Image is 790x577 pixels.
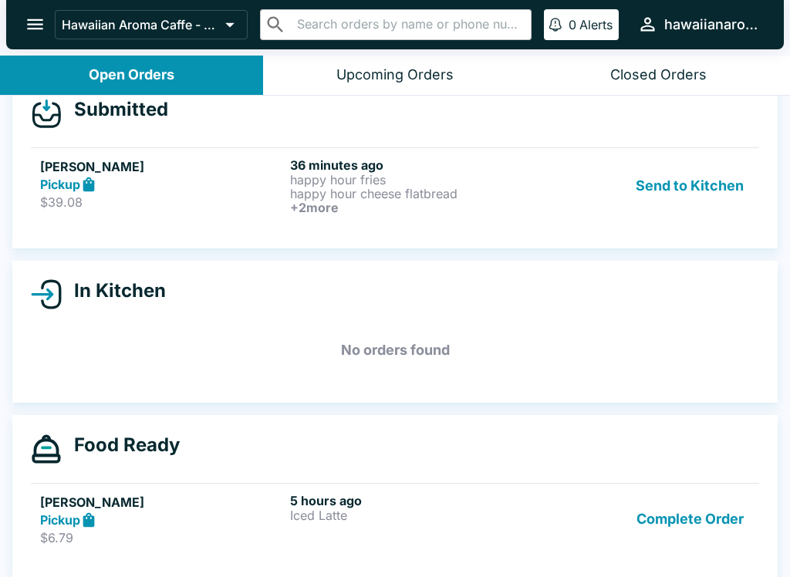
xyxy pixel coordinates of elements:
[40,493,284,511] h5: [PERSON_NAME]
[40,512,80,528] strong: Pickup
[31,322,759,378] h5: No orders found
[40,157,284,176] h5: [PERSON_NAME]
[40,177,80,192] strong: Pickup
[664,15,759,34] div: hawaiianaromacaffe
[292,14,525,35] input: Search orders by name or phone number
[290,201,534,214] h6: + 2 more
[336,66,454,84] div: Upcoming Orders
[290,157,534,173] h6: 36 minutes ago
[610,66,707,84] div: Closed Orders
[290,493,534,508] h6: 5 hours ago
[62,17,219,32] p: Hawaiian Aroma Caffe - Waikiki Beachcomber
[290,187,534,201] p: happy hour cheese flatbread
[15,5,55,44] button: open drawer
[31,147,759,224] a: [PERSON_NAME]Pickup$39.0836 minutes agohappy hour frieshappy hour cheese flatbread+2moreSend to K...
[290,508,534,522] p: Iced Latte
[40,530,284,545] p: $6.79
[290,173,534,187] p: happy hour fries
[630,493,750,546] button: Complete Order
[579,17,613,32] p: Alerts
[89,66,174,84] div: Open Orders
[62,434,180,457] h4: Food Ready
[40,194,284,210] p: $39.08
[569,17,576,32] p: 0
[631,8,765,41] button: hawaiianaromacaffe
[62,279,166,302] h4: In Kitchen
[55,10,248,39] button: Hawaiian Aroma Caffe - Waikiki Beachcomber
[630,157,750,214] button: Send to Kitchen
[31,483,759,555] a: [PERSON_NAME]Pickup$6.795 hours agoIced LatteComplete Order
[62,98,168,121] h4: Submitted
